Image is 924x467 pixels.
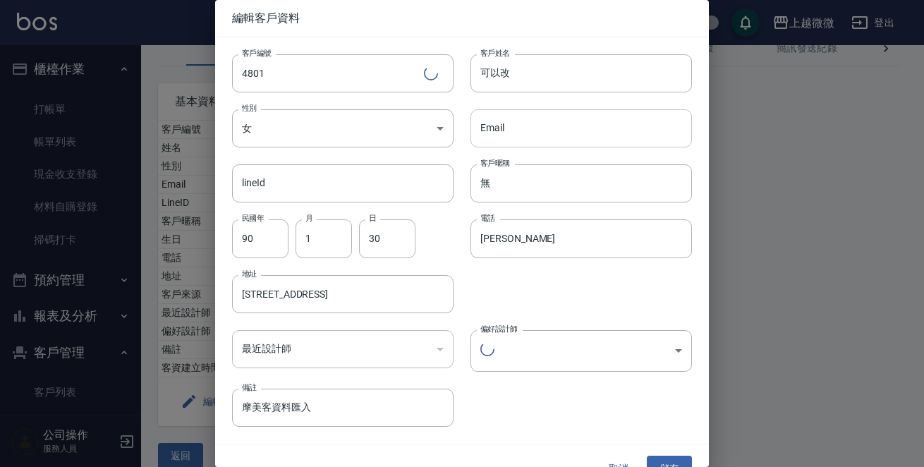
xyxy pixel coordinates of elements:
[242,48,272,59] label: 客戶編號
[242,269,257,279] label: 地址
[242,382,257,393] label: 備註
[480,213,495,224] label: 電話
[480,48,510,59] label: 客戶姓名
[232,11,692,25] span: 編輯客戶資料
[305,213,312,224] label: 月
[242,103,257,114] label: 性別
[480,324,517,334] label: 偏好設計師
[369,213,376,224] label: 日
[232,109,454,147] div: 女
[242,213,264,224] label: 民國年
[480,158,510,169] label: 客戶暱稱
